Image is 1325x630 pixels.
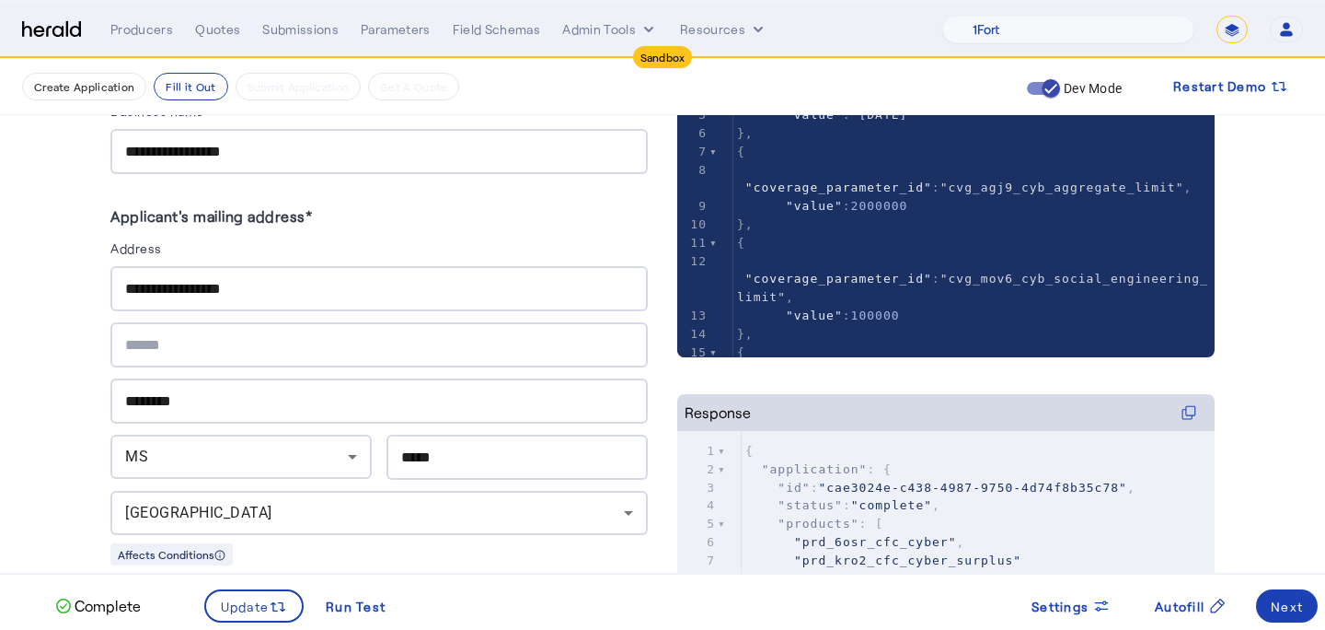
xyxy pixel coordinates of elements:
[361,20,431,39] div: Parameters
[818,481,1126,495] span: "cae3024e-c438-4987-9750-4d74f8b35c78"
[236,73,361,100] button: Submit Application
[745,498,940,512] span: : ,
[110,207,312,225] label: Applicant's mailing address*
[745,535,964,549] span: ,
[1173,76,1266,98] span: Restart Demo
[680,20,767,39] button: Resources dropdown menu
[677,552,718,570] div: 7
[786,199,843,213] span: "value"
[677,496,718,515] div: 4
[125,504,272,521] span: [GEOGRAPHIC_DATA]
[745,481,1135,495] span: : ,
[851,309,900,322] span: 100000
[794,535,957,549] span: "prd_6osr_cfc_cyber"
[677,533,718,552] div: 6
[737,309,900,322] span: :
[221,597,270,616] span: Update
[737,254,1208,305] span: : ,
[745,462,892,476] span: : {
[737,126,754,140] span: },
[794,554,1021,567] span: "prd_kro2_cfc_cyber_surplus"
[677,307,709,325] div: 13
[677,252,709,271] div: 12
[737,327,754,341] span: },
[778,517,858,531] span: "products"
[1140,589,1241,623] button: Autofill
[110,240,162,256] label: Address
[677,570,718,589] div: 8
[745,272,932,286] span: "coverage_parameter_id"
[368,73,459,100] button: Get A Quote
[677,124,709,143] div: 6
[562,20,658,39] button: internal dropdown menu
[154,73,227,100] button: Fill it Out
[677,515,718,533] div: 5
[677,325,709,344] div: 14
[677,479,718,497] div: 3
[851,498,932,512] span: "complete"
[110,20,173,39] div: Producers
[110,543,233,566] div: Affects Conditions
[204,589,305,623] button: Update
[737,217,754,231] span: },
[745,517,883,531] span: : [
[786,309,843,322] span: "value"
[762,462,868,476] span: "application"
[745,181,932,194] span: "coverage_parameter_id"
[737,199,907,213] span: :
[453,20,541,39] div: Field Schemas
[1060,79,1122,98] label: Dev Mode
[737,272,1208,304] span: "cvg_mov6_cyb_social_engineering_limit"
[1031,597,1089,616] span: Settings
[311,589,400,623] button: Run Test
[125,448,148,465] span: MS
[940,181,1184,194] span: "cvg_agj9_cyb_aggregate_limit"
[737,145,745,158] span: {
[778,481,810,495] span: "id"
[677,197,709,216] div: 9
[677,143,709,161] div: 7
[851,199,908,213] span: 2000000
[677,442,718,461] div: 1
[262,20,339,39] div: Submissions
[737,345,745,359] span: {
[1158,70,1303,103] button: Restart Demo
[633,46,693,68] div: Sandbox
[737,236,745,250] span: {
[22,73,146,100] button: Create Application
[737,163,1192,195] span: : ,
[1271,597,1303,616] div: Next
[677,216,709,234] div: 10
[778,498,843,512] span: "status"
[677,344,709,362] div: 15
[745,444,754,458] span: {
[677,234,709,252] div: 11
[677,461,718,479] div: 2
[1155,597,1204,616] span: Autofill
[745,572,762,586] span: ],
[677,161,709,180] div: 8
[685,402,751,424] div: Response
[71,595,141,617] p: Complete
[22,21,81,39] img: Herald Logo
[1256,589,1318,623] button: Next
[1017,589,1125,623] button: Settings
[195,20,240,39] div: Quotes
[326,597,386,616] div: Run Test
